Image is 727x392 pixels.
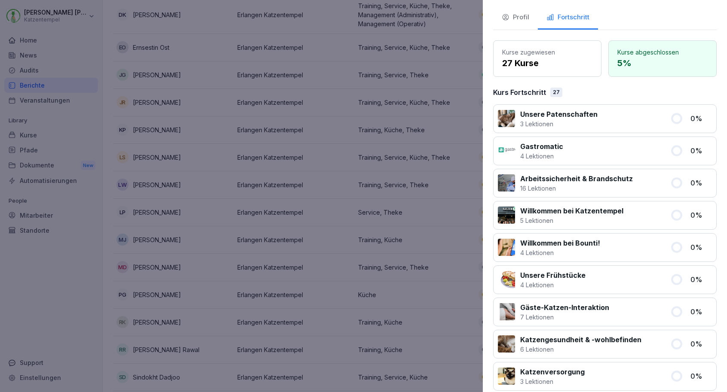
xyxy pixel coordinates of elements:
p: 0 % [690,210,712,220]
p: 0 % [690,113,712,124]
p: 7 Lektionen [520,313,609,322]
p: Kurs Fortschritt [493,87,546,97]
p: Kurse zugewiesen [502,48,592,57]
p: 5 % [617,57,708,70]
p: 4 Lektionen [520,280,586,289]
p: Gäste-Katzen-Interaktion [520,302,609,313]
p: 0 % [690,274,712,285]
button: Profil [493,6,538,30]
p: 4 Lektionen [520,152,563,161]
p: 0 % [690,371,712,381]
p: Unsere Frühstücke [520,270,586,280]
p: Katzengesundheit & -wohlbefinden [520,334,641,345]
p: 16 Lektionen [520,184,633,193]
p: 0 % [690,339,712,349]
p: Willkommen bei Katzentempel [520,206,623,216]
div: Profil [502,12,529,22]
p: 6 Lektionen [520,345,641,354]
p: 3 Lektionen [520,119,598,128]
p: 0 % [690,307,712,317]
p: 0 % [690,178,712,188]
p: Unsere Patenschaften [520,109,598,119]
p: 27 Kurse [502,57,592,70]
p: Kurse abgeschlossen [617,48,708,57]
p: Arbeitssicherheit & Brandschutz [520,173,633,184]
p: 0 % [690,146,712,156]
p: 3 Lektionen [520,377,585,386]
p: 0 % [690,242,712,252]
div: Fortschritt [546,12,589,22]
p: Gastromatic [520,141,563,152]
p: Willkommen bei Bounti! [520,238,600,248]
p: 4 Lektionen [520,248,600,257]
p: 5 Lektionen [520,216,623,225]
button: Fortschritt [538,6,598,30]
div: 27 [550,88,562,97]
p: Katzenversorgung [520,367,585,377]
